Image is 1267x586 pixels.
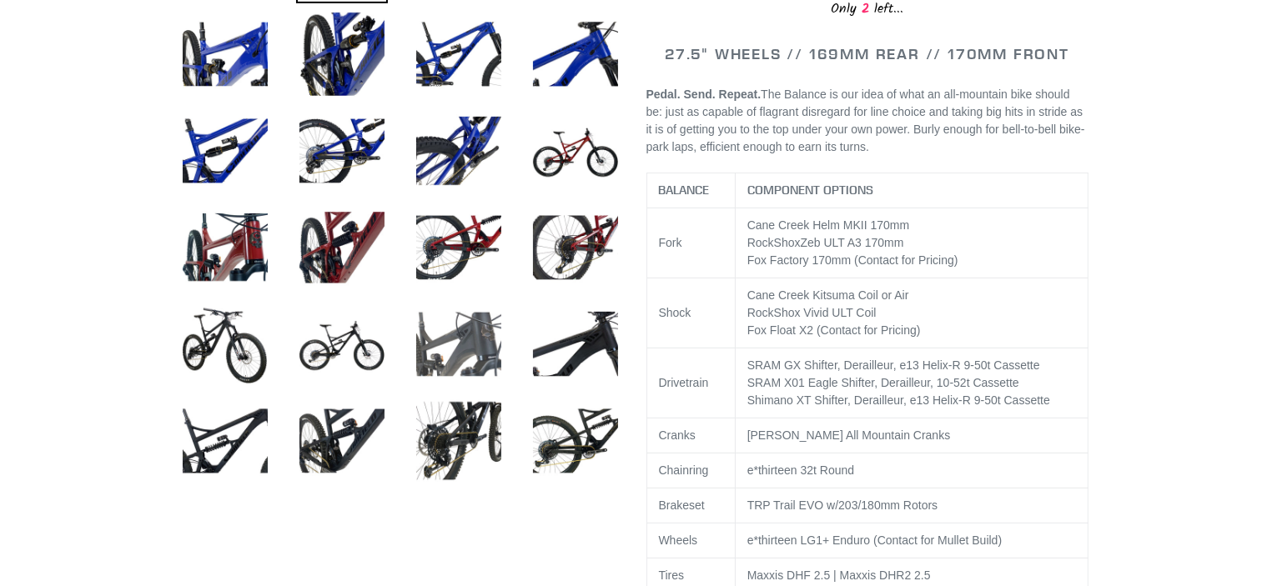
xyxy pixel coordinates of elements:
td: [PERSON_NAME] All Mountain Cranks [735,418,1088,453]
img: Load image into Gallery viewer, BALANCE - Complete Bike [296,202,388,293]
img: Load image into Gallery viewer, BALANCE - Complete Bike [413,202,505,293]
img: Load image into Gallery viewer, BALANCE - Complete Bike [296,298,388,390]
img: Load image into Gallery viewer, BALANCE - Complete Bike [179,298,271,390]
img: Load image into Gallery viewer, BALANCE - Complete Bike [530,105,621,197]
img: Load image into Gallery viewer, BALANCE - Complete Bike [179,105,271,197]
td: Fork [646,208,735,278]
h2: 27.5" WHEELS // 169MM REAR // 170MM FRONT [646,45,1089,63]
span: Cane Creek Helm MKII 170mm [747,218,910,232]
td: Drivetrain [646,348,735,418]
td: SRAM GX Shifter, Derailleur, e13 Helix-R 9-50t Cassette SRAM X01 Eagle Shifter, Derailleur, 10-52... [735,348,1088,418]
th: COMPONENT OPTIONS [735,173,1088,208]
img: Load image into Gallery viewer, BALANCE - Complete Bike [530,298,621,390]
td: Brakeset [646,488,735,523]
p: Cane Creek Kitsuma Coil or Air RockShox Vivid ULT Coil Fox Float X2 (Contact for Pricing) [747,287,1076,339]
img: Load image into Gallery viewer, BALANCE - Complete Bike [530,202,621,293]
img: Load image into Gallery viewer, BALANCE - Complete Bike [179,202,271,293]
img: Load image into Gallery viewer, BALANCE - Complete Bike [530,395,621,487]
td: TRP Trail EVO w/203/180mm Rotors [735,488,1088,523]
b: Pedal. Send. Repeat. [646,88,762,101]
img: Load image into Gallery viewer, BALANCE - Complete Bike [413,105,505,197]
img: Load image into Gallery viewer, BALANCE - Complete Bike [179,395,271,487]
p: The Balance is our idea of what an all-mountain bike should be: just as capable of flagrant disre... [646,86,1089,156]
img: Load image into Gallery viewer, BALANCE - Complete Bike [179,8,271,100]
img: Load image into Gallery viewer, BALANCE - Complete Bike [413,298,505,390]
img: Load image into Gallery viewer, BALANCE - Complete Bike [296,8,388,100]
img: Load image into Gallery viewer, BALANCE - Complete Bike [296,395,388,487]
td: Cranks [646,418,735,453]
td: e*thirteen LG1+ Enduro (Contact for Mullet Build) [735,523,1088,558]
td: Wheels [646,523,735,558]
img: Load image into Gallery viewer, BALANCE - Complete Bike [413,395,505,487]
td: Chainring [646,453,735,488]
td: RockShox mm Fox Factory 170mm (Contact for Pricing) [735,208,1088,278]
td: Shock [646,278,735,348]
td: e*thirteen 32t Round [735,453,1088,488]
img: Load image into Gallery viewer, BALANCE - Complete Bike [530,8,621,100]
img: Load image into Gallery viewer, BALANCE - Complete Bike [413,8,505,100]
span: Zeb ULT A3 170 [801,236,885,249]
img: Load image into Gallery viewer, BALANCE - Complete Bike [296,105,388,197]
th: BALANCE [646,173,735,208]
